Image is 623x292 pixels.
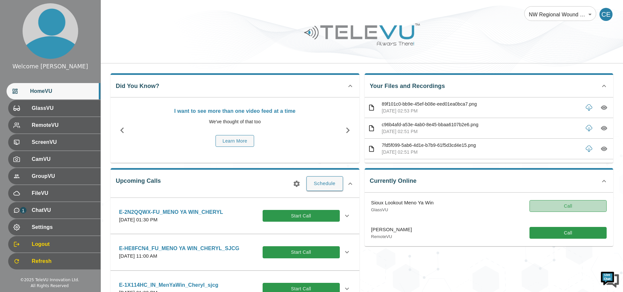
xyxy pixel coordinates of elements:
[32,240,95,248] span: Logout
[382,163,580,169] p: 4a19de6c-1be9-4fb6-bfc2-bcf2f93a80ae.png
[8,219,100,235] div: Settings
[371,207,434,213] p: GlassVU
[119,216,223,224] p: [DATE] 01:30 PM
[371,199,434,207] p: Sioux Lookout Meno Ya Win
[38,82,90,148] span: We're online!
[107,3,123,19] div: Minimize live chat window
[23,3,78,59] img: profile.png
[119,208,223,216] p: E-2N2QQWX-FU_MENO YA WIN_CHERYL
[371,233,412,240] p: RemoteVU
[7,83,100,99] div: HomeVU
[32,206,95,214] span: ChatVU
[32,155,95,163] span: CamVU
[12,62,88,71] div: Welcome [PERSON_NAME]
[371,226,412,233] p: [PERSON_NAME]
[8,253,100,269] div: Refresh
[8,134,100,150] div: ScreenVU
[303,21,421,48] img: Logo
[3,179,125,201] textarea: Type your message and hit 'Enter'
[8,168,100,184] div: GroupVU
[8,100,100,116] div: GlassVU
[32,104,95,112] span: GlassVU
[11,30,27,47] img: d_736959983_company_1615157101543_736959983
[263,246,340,258] button: Start Call
[8,185,100,201] div: FileVU
[30,87,95,95] span: HomeVU
[529,200,607,212] button: Call
[529,227,607,239] button: Call
[382,142,580,149] p: 7fd5f099-5ab6-4d1e-b7b9-61f5d3cd4e15.png
[34,34,110,43] div: Chat with us now
[32,121,95,129] span: RemoteVU
[8,117,100,133] div: RemoteVU
[216,135,254,147] button: Learn More
[382,101,580,108] p: 89f101c0-bb9e-45ef-b08e-eed01ea0bca7.png
[382,121,580,128] p: c96b4afd-a53e-4ab0-8e45-bbaa6107b2e6.png
[32,223,95,231] span: Settings
[137,107,333,115] p: I want to see more than one video feed at a time
[32,189,95,197] span: FileVU
[263,210,340,222] button: Start Call
[114,241,356,264] div: E-HE8FCN4_FU_MENO YA WIN_CHERYL_SJCG[DATE] 11:00 AMStart Call
[119,281,218,289] p: E-1X114HC_IN_MenYaWin_Cheryl_sjcg
[137,118,333,125] p: We've thought of that too
[32,172,95,180] span: GroupVU
[8,151,100,167] div: CamVU
[119,252,239,260] p: [DATE] 11:00 AM
[524,5,596,24] div: NW Regional Wound Care
[8,236,100,252] div: Logout
[600,269,620,289] img: Chat Widget
[32,257,95,265] span: Refresh
[599,8,613,21] div: CE
[32,138,95,146] span: ScreenVU
[20,207,26,214] p: 1
[382,108,580,114] p: [DATE] 02:53 PM
[119,245,239,252] p: E-HE8FCN4_FU_MENO YA WIN_CHERYL_SJCG
[382,149,580,156] p: [DATE] 02:51 PM
[382,128,580,135] p: [DATE] 02:51 PM
[8,202,100,218] div: 1ChatVU
[306,176,343,191] button: Schedule
[114,204,356,228] div: E-2N2QQWX-FU_MENO YA WIN_CHERYL[DATE] 01:30 PMStart Call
